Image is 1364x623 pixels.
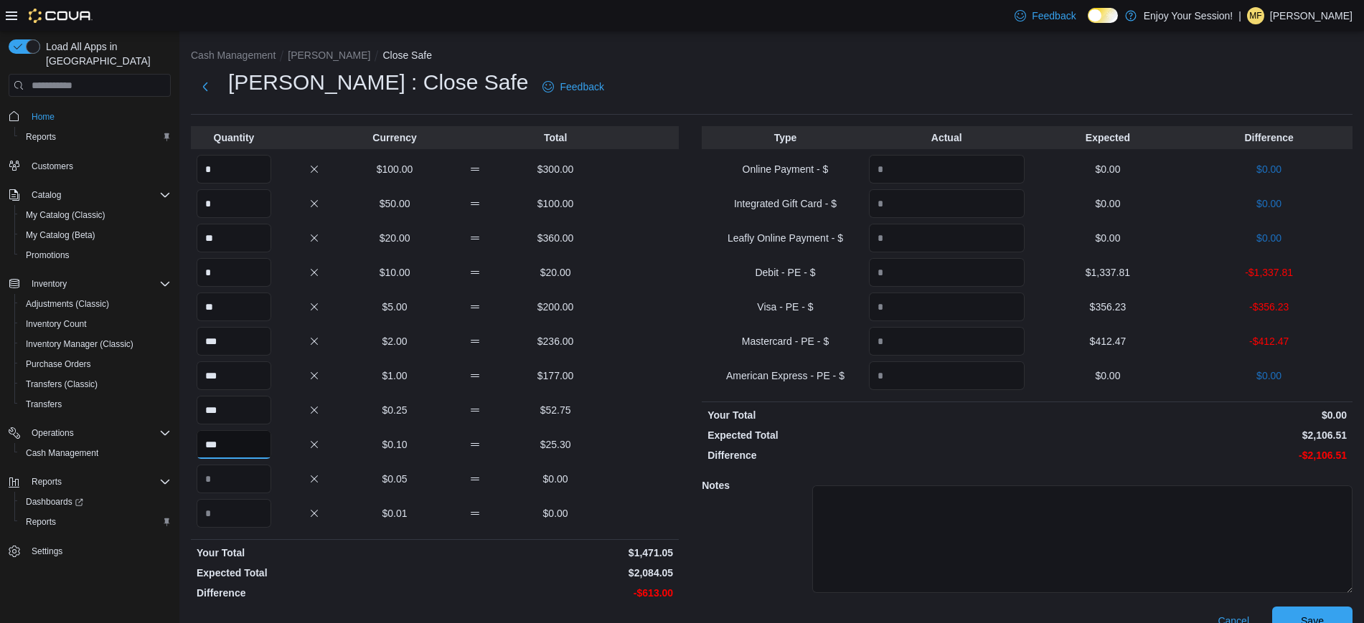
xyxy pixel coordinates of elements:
[26,543,68,560] a: Settings
[197,430,271,459] input: Quantity
[1191,130,1347,145] p: Difference
[26,447,98,459] span: Cash Management
[20,336,171,353] span: Inventory Manager (Classic)
[518,265,593,280] p: $20.00
[869,155,1025,184] input: Quantity
[707,448,1024,462] p: Difference
[707,265,863,280] p: Debit - PE - $
[357,231,432,245] p: $20.00
[1144,7,1233,24] p: Enjoy Your Session!
[869,361,1025,390] input: Quantity
[32,427,74,439] span: Operations
[20,295,171,313] span: Adjustments (Classic)
[26,249,70,261] span: Promotions
[20,315,93,333] a: Inventory Count
[26,542,171,560] span: Settings
[20,444,171,462] span: Cash Management
[1032,9,1076,23] span: Feedback
[1030,231,1186,245] p: $0.00
[438,566,673,580] p: $2,084.05
[518,300,593,314] p: $200.00
[14,492,177,512] a: Dashboards
[518,334,593,348] p: $236.00
[32,476,62,488] span: Reports
[228,68,528,97] h1: [PERSON_NAME] : Close Safe
[1030,265,1186,280] p: $1,337.81
[518,162,593,176] p: $300.00
[26,424,80,442] button: Operations
[3,185,177,205] button: Catalog
[357,196,432,211] p: $50.00
[1191,265,1347,280] p: -$1,337.81
[518,231,593,245] p: $360.00
[20,206,111,224] a: My Catalog (Classic)
[1191,300,1347,314] p: -$356.23
[869,327,1025,356] input: Quantity
[518,403,593,417] p: $52.75
[357,162,432,176] p: $100.00
[707,231,863,245] p: Leafly Online Payment - $
[357,403,432,417] p: $0.25
[3,105,177,126] button: Home
[3,274,177,294] button: Inventory
[197,465,271,493] input: Quantity
[197,258,271,287] input: Quantity
[26,338,133,350] span: Inventory Manager (Classic)
[26,108,60,125] a: Home
[702,471,809,500] h5: Notes
[197,155,271,184] input: Quantity
[518,437,593,452] p: $25.30
[26,473,67,490] button: Reports
[26,157,171,175] span: Customers
[26,229,95,241] span: My Catalog (Beta)
[26,424,171,442] span: Operations
[357,334,432,348] p: $2.00
[26,186,67,204] button: Catalog
[14,205,177,225] button: My Catalog (Classic)
[518,196,593,211] p: $100.00
[26,473,171,490] span: Reports
[20,376,171,393] span: Transfers (Classic)
[537,72,609,101] a: Feedback
[26,107,171,125] span: Home
[14,512,177,532] button: Reports
[1030,196,1186,211] p: $0.00
[20,295,115,313] a: Adjustments (Classic)
[14,354,177,374] button: Purchase Orders
[357,437,432,452] p: $0.10
[26,358,91,370] span: Purchase Orders
[197,566,432,580] p: Expected Total
[14,394,177,414] button: Transfers
[197,499,271,528] input: Quantity
[1009,1,1081,30] a: Feedback
[197,130,271,145] p: Quantity
[20,513,62,531] a: Reports
[518,368,593,383] p: $177.00
[40,39,171,68] span: Load All Apps in [GEOGRAPHIC_DATA]
[382,49,431,61] button: Close Safe
[560,80,603,94] span: Feedback
[707,162,863,176] p: Online Payment - $
[707,368,863,383] p: American Express - PE - $
[197,361,271,390] input: Quantity
[14,334,177,354] button: Inventory Manager (Classic)
[707,408,1024,422] p: Your Total
[14,374,177,394] button: Transfers (Classic)
[3,472,177,492] button: Reports
[14,443,177,463] button: Cash Management
[1030,448,1347,462] p: -$2,106.51
[26,275,171,293] span: Inventory
[1191,196,1347,211] p: $0.00
[26,298,109,310] span: Adjustments (Classic)
[1030,408,1347,422] p: $0.00
[32,189,61,201] span: Catalog
[20,227,101,244] a: My Catalog (Beta)
[32,161,73,172] span: Customers
[20,356,171,373] span: Purchase Orders
[1030,300,1186,314] p: $356.23
[1191,162,1347,176] p: $0.00
[26,186,171,204] span: Catalog
[20,206,171,224] span: My Catalog (Classic)
[32,278,67,290] span: Inventory
[26,131,56,143] span: Reports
